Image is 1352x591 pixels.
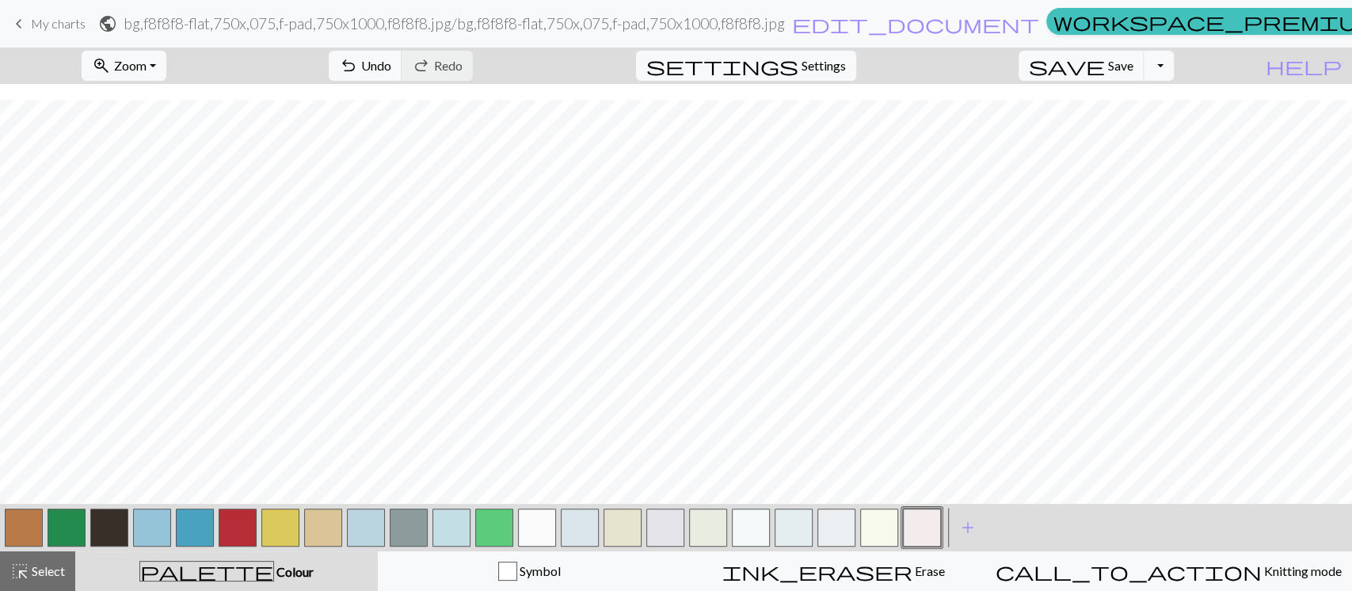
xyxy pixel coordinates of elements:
[681,551,985,591] button: Erase
[1108,58,1133,73] span: Save
[1266,55,1342,77] span: help
[329,51,402,81] button: Undo
[114,58,147,73] span: Zoom
[646,55,798,77] span: settings
[722,560,912,582] span: ink_eraser
[10,10,86,37] a: My charts
[274,564,314,579] span: Colour
[75,551,378,591] button: Colour
[1019,51,1144,81] button: Save
[29,563,65,578] span: Select
[10,13,29,35] span: keyboard_arrow_left
[1262,563,1342,578] span: Knitting mode
[10,560,29,582] span: highlight_alt
[140,560,273,582] span: palette
[912,563,945,578] span: Erase
[646,56,798,75] i: Settings
[958,517,977,539] span: add
[517,563,561,578] span: Symbol
[1029,55,1105,77] span: save
[124,14,785,32] h2: bg,f8f8f8-flat,750x,075,f-pad,750x1000,f8f8f8.jpg / bg,f8f8f8-flat,750x,075,f-pad,750x1000,f8f8f8...
[98,13,117,35] span: public
[378,551,682,591] button: Symbol
[802,56,846,75] span: Settings
[985,551,1352,591] button: Knitting mode
[92,55,111,77] span: zoom_in
[361,58,391,73] span: Undo
[996,560,1262,582] span: call_to_action
[636,51,856,81] button: SettingsSettings
[82,51,166,81] button: Zoom
[31,16,86,31] span: My charts
[339,55,358,77] span: undo
[792,13,1039,35] span: edit_document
